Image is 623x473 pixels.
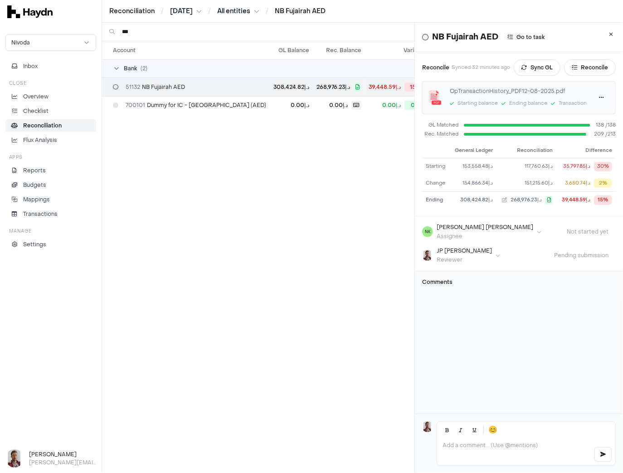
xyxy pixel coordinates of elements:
[5,208,96,220] a: Transactions
[422,192,450,209] td: Ending
[514,59,560,76] button: Sync GL
[124,65,137,72] span: Bank
[454,424,467,436] button: Italic (Ctrl+I)
[23,122,62,130] p: Reconciliation
[422,250,433,261] img: JP Smit
[559,100,589,107] div: Transactions
[141,65,147,72] span: ( 2 )
[7,5,53,18] img: svg+xml,%3c
[5,193,96,206] a: Mappings
[422,278,616,286] h3: Comments
[422,63,449,72] h3: Reconcile
[29,450,96,458] h3: [PERSON_NAME]
[23,166,46,175] p: Reports
[126,102,266,109] span: Dummy for IC - [GEOGRAPHIC_DATA] (AED)
[422,226,433,237] span: NK
[23,240,46,249] p: Settings
[564,59,616,76] button: Reconcile
[5,119,96,132] a: Reconciliation
[270,41,313,59] th: GL Balance
[109,7,326,16] nav: breadcrumb
[206,6,213,15] span: /
[468,424,481,436] button: Underline (Ctrl+U)
[23,181,46,189] p: Budgets
[5,449,24,468] img: JP Smit
[316,83,350,91] span: د.إ268,976.23
[5,105,96,117] a: Checklist
[404,83,427,92] div: 15%
[556,144,616,158] th: Difference
[488,424,497,435] span: 😊
[422,175,450,192] td: Change
[458,100,498,107] div: Starting balance
[23,62,38,70] span: Inbox
[170,7,193,16] span: [DATE]
[5,90,96,103] a: Overview
[453,196,493,204] div: د.إ308,424.82
[594,131,616,138] span: 209 / 213
[9,80,27,87] h3: Close
[126,83,140,91] span: 51132
[525,180,553,187] span: د.إ151,215.60
[509,100,547,107] div: Ending balance
[5,164,96,177] a: Reports
[565,180,590,187] div: د.إ3,650.74
[365,41,431,59] th: Variance
[525,163,553,171] span: د.إ117,760.63
[437,247,492,254] div: JP [PERSON_NAME]
[5,134,96,146] a: Flux Analysis
[126,83,185,91] span: NB Fujairah AED
[5,238,96,251] a: Settings
[9,154,23,161] h3: Apps
[404,101,427,110] div: 0%
[563,163,590,171] div: د.إ35,797.85
[369,83,401,91] span: د.إ39,448.59
[502,30,550,44] button: Go to task
[487,424,499,436] button: 😊
[422,158,450,175] td: Starting
[594,179,612,188] div: 2%
[23,136,57,144] p: Flux Analysis
[275,7,326,15] a: NB Fujairah AED
[437,256,492,263] div: Reviewer
[560,228,616,235] span: Not started yet
[450,144,496,158] th: General Ledger
[437,233,533,240] div: Assignee
[562,196,590,204] div: د.إ39,448.59
[217,7,259,16] button: All entities
[422,421,433,432] img: JP Smit
[102,41,270,59] th: Account
[270,96,313,114] td: د.إ0.00
[422,131,458,138] div: Rec. Matched
[170,7,202,16] button: [DATE]
[159,6,165,15] span: /
[422,224,541,240] button: NK[PERSON_NAME] [PERSON_NAME]Assignee
[596,122,616,129] span: 138 / 138
[23,93,49,101] p: Overview
[428,90,443,105] img: application/pdf
[452,64,510,72] p: Synced 32 minutes ago
[217,7,250,16] span: All entities
[270,78,313,96] td: د.إ308,424.82
[594,162,612,171] div: 30%
[422,247,500,263] button: JP SmitJP [PERSON_NAME]Reviewer
[329,102,348,109] span: د.إ0.00
[450,87,586,95] div: OpTransactionHistory_PDF12-08-2025.pdf
[500,180,553,187] button: د.إ151,215.60
[594,195,612,205] div: 15%
[500,196,553,205] button: د.إ268,976.23
[23,195,50,204] p: Mappings
[547,252,616,259] span: Pending submission
[511,196,542,204] span: د.إ268,976.23
[422,30,550,44] div: NB Fujairah AED
[23,210,58,218] p: Transactions
[29,458,96,467] p: [PERSON_NAME][EMAIL_ADDRESS][DOMAIN_NAME]
[313,41,365,59] th: Rec. Balance
[437,224,533,231] div: [PERSON_NAME] [PERSON_NAME]
[500,163,553,171] button: د.إ117,760.63
[9,228,32,234] h3: Manage
[126,102,145,109] span: 700101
